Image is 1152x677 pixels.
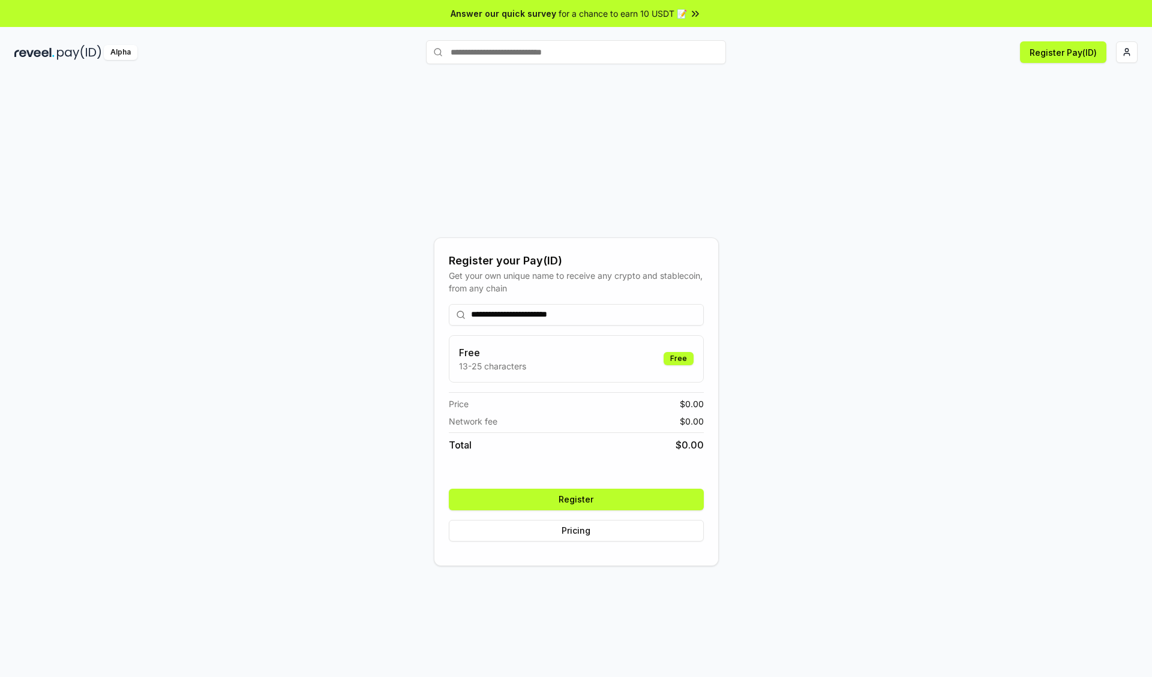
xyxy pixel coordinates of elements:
[676,438,704,452] span: $ 0.00
[57,45,101,60] img: pay_id
[459,345,526,360] h3: Free
[559,7,687,20] span: for a chance to earn 10 USDT 📝
[449,252,704,269] div: Register your Pay(ID)
[1020,41,1106,63] button: Register Pay(ID)
[14,45,55,60] img: reveel_dark
[449,415,497,428] span: Network fee
[449,489,704,510] button: Register
[449,438,472,452] span: Total
[451,7,556,20] span: Answer our quick survey
[449,520,704,541] button: Pricing
[459,360,526,372] p: 13-25 characters
[104,45,137,60] div: Alpha
[680,415,704,428] span: $ 0.00
[449,269,704,294] div: Get your own unique name to receive any crypto and stablecoin, from any chain
[449,398,469,410] span: Price
[680,398,704,410] span: $ 0.00
[664,352,694,365] div: Free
